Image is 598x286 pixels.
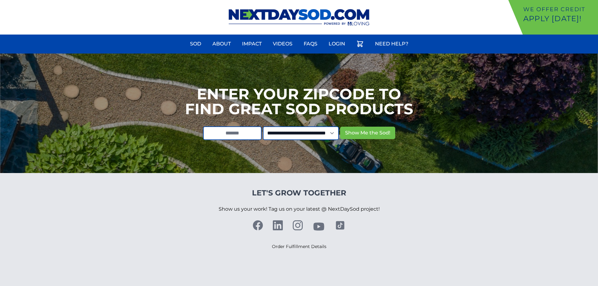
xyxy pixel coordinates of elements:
a: Videos [269,36,296,51]
a: About [209,36,235,51]
p: We offer Credit [523,5,596,14]
a: Impact [238,36,265,51]
a: Order Fulfillment Details [272,244,326,249]
h4: Let's Grow Together [219,188,380,198]
h1: Enter your Zipcode to Find Great Sod Products [185,87,413,116]
button: Show Me the Sod! [340,127,395,139]
p: Show us your work! Tag us on your latest @ NextDaySod project! [219,198,380,220]
a: Login [325,36,349,51]
p: Apply [DATE]! [523,14,596,24]
a: Need Help? [371,36,412,51]
a: Sod [186,36,205,51]
a: FAQs [300,36,321,51]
